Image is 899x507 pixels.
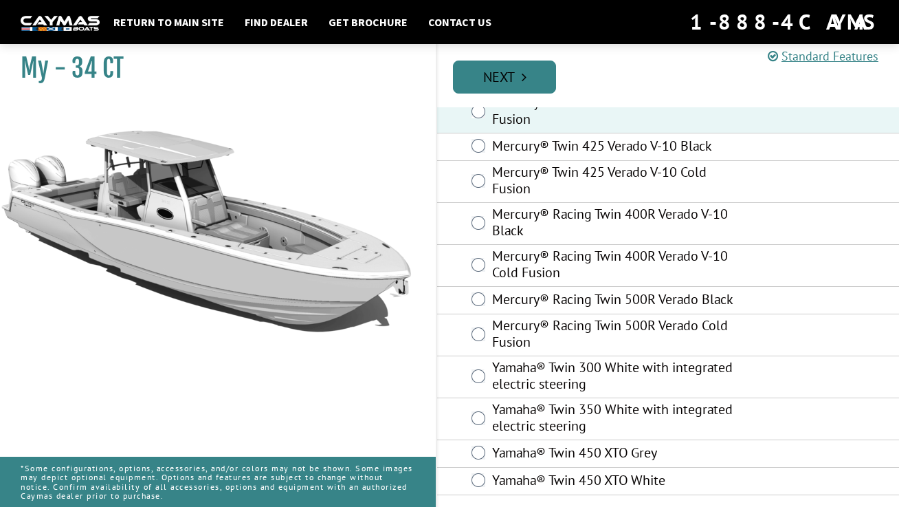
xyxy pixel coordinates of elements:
[492,472,736,492] label: Yamaha® Twin 450 XTO White
[238,13,315,31] a: Find Dealer
[21,457,415,507] p: *Some configurations, options, accessories, and/or colors may not be shown. Some images may depic...
[492,138,736,158] label: Mercury® Twin 425 Verado V-10 Black
[492,444,736,464] label: Yamaha® Twin 450 XTO Grey
[492,317,736,354] label: Mercury® Racing Twin 500R Verado Cold Fusion
[492,359,736,396] label: Yamaha® Twin 300 White with integrated electric steering
[21,53,401,84] h1: My - 34 CT
[768,48,878,64] a: Standard Features
[21,16,100,30] img: white-logo-c9c8dbefe5ff5ceceb0f0178aa75bf4bb51f6bca0971e226c86eb53dfe498488.png
[492,206,736,242] label: Mercury® Racing Twin 400R Verado V-10 Black
[492,401,736,438] label: Yamaha® Twin 350 White with integrated electric steering
[453,61,556,94] a: Next
[492,248,736,284] label: Mercury® Racing Twin 400R Verado V-10 Cold Fusion
[492,291,736,311] label: Mercury® Racing Twin 500R Verado Black
[492,164,736,200] label: Mercury® Twin 425 Verado V-10 Cold Fusion
[492,94,736,131] label: Mercury® Twin 400 Verado V-10 Cold Fusion
[421,13,498,31] a: Contact Us
[690,7,878,37] div: 1-888-4CAYMAS
[449,58,899,94] ul: Pagination
[322,13,414,31] a: Get Brochure
[107,13,231,31] a: Return to main site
